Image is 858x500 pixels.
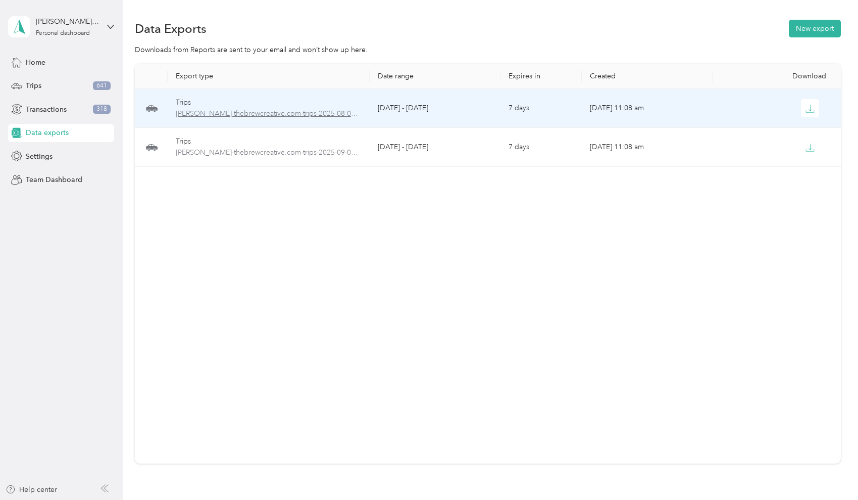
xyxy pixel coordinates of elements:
[26,104,67,115] span: Transactions
[370,89,500,128] td: [DATE] - [DATE]
[26,174,82,185] span: Team Dashboard
[582,64,712,89] th: Created
[176,136,362,147] div: Trips
[500,64,582,89] th: Expires in
[135,23,207,34] h1: Data Exports
[582,128,712,167] td: [DATE] 11:08 am
[26,151,53,162] span: Settings
[370,64,500,89] th: Date range
[26,80,41,91] span: Trips
[500,128,582,167] td: 7 days
[721,72,835,80] div: Download
[176,97,362,108] div: Trips
[500,89,582,128] td: 7 days
[176,147,362,158] span: sonia-thebrewcreative.com-trips-2025-09-01-2025-09-03.pdf
[93,105,111,114] span: 318
[26,57,45,68] span: Home
[582,89,712,128] td: [DATE] 11:08 am
[36,30,90,36] div: Personal dashboard
[370,128,500,167] td: [DATE] - [DATE]
[93,81,111,90] span: 641
[168,64,370,89] th: Export type
[6,484,57,495] button: Help center
[176,108,362,119] span: sonia-thebrewcreative.com-trips-2025-08-01-2025-08-31.pdf
[135,44,840,55] div: Downloads from Reports are sent to your email and won’t show up here.
[36,16,99,27] div: [PERSON_NAME][EMAIL_ADDRESS][DOMAIN_NAME]
[801,443,858,500] iframe: Everlance-gr Chat Button Frame
[789,20,841,37] button: New export
[26,127,69,138] span: Data exports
